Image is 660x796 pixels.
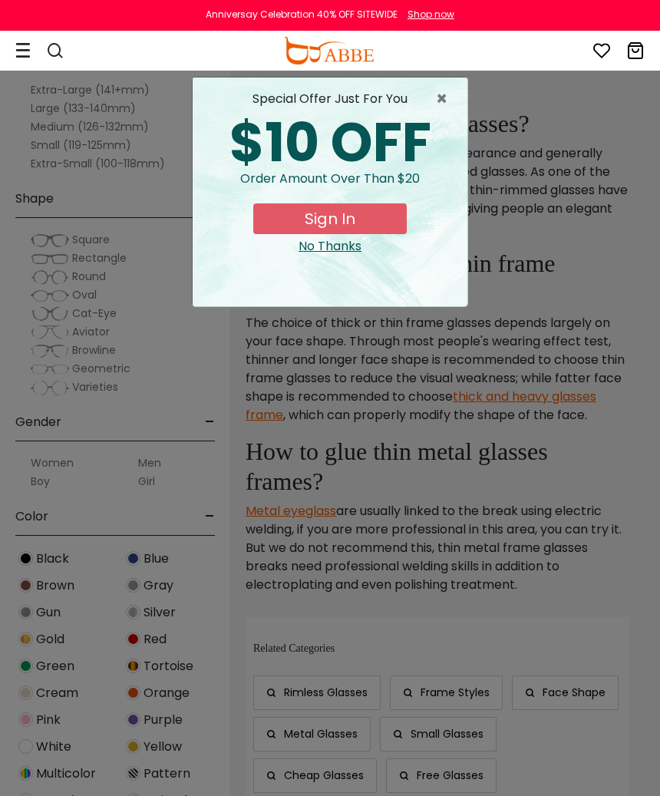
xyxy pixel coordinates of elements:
button: Close [436,90,455,108]
div: Close [205,237,455,256]
span: × [436,90,455,108]
div: Order amount over than $20 [205,170,455,203]
div: Shop now [408,8,454,21]
img: abbeglasses.com [283,37,374,64]
button: Sign In [253,203,407,234]
a: Shop now [400,8,454,21]
div: Anniversay Celebration 40% OFF SITEWIDE [206,8,398,21]
div: $10 OFF [205,116,455,170]
div: special offer just for you [205,90,455,108]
